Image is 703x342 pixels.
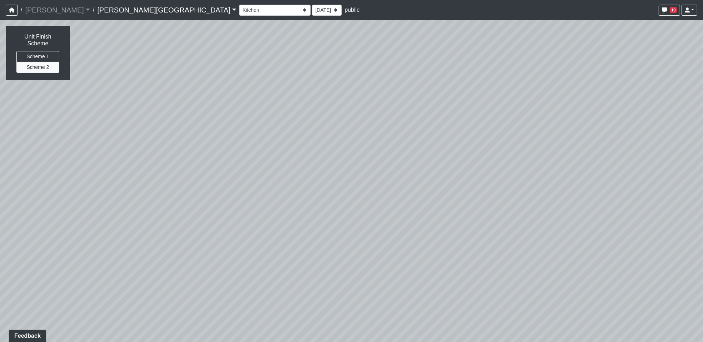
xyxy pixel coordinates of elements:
[16,51,59,62] button: Scheme 1
[16,62,59,73] button: Scheme 2
[97,3,236,17] a: [PERSON_NAME][GEOGRAPHIC_DATA]
[18,3,25,17] span: /
[90,3,97,17] span: /
[670,7,677,13] span: 19
[13,33,62,47] h6: Unit Finish Scheme
[5,328,47,342] iframe: Ybug feedback widget
[25,3,90,17] a: [PERSON_NAME]
[659,5,680,16] button: 19
[345,7,360,13] span: public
